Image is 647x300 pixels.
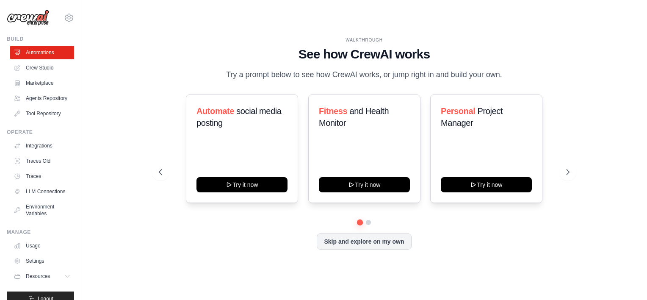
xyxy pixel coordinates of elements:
span: Fitness [319,106,347,116]
div: Build [7,36,74,42]
button: Resources [10,269,74,283]
div: WALKTHROUGH [159,37,570,43]
a: Usage [10,239,74,253]
a: Marketplace [10,76,74,90]
a: Automations [10,46,74,59]
a: Traces [10,169,74,183]
span: Personal [441,106,475,116]
a: Integrations [10,139,74,153]
a: Traces Old [10,154,74,168]
div: Manage [7,229,74,236]
button: Try it now [319,177,410,192]
a: Agents Repository [10,92,74,105]
a: Crew Studio [10,61,74,75]
button: Skip and explore on my own [317,233,411,250]
button: Try it now [441,177,532,192]
span: Automate [196,106,234,116]
p: Try a prompt below to see how CrewAI works, or jump right in and build your own. [222,69,506,81]
div: Operate [7,129,74,136]
h1: See how CrewAI works [159,47,570,62]
button: Try it now [196,177,288,192]
span: Resources [26,273,50,280]
a: Environment Variables [10,200,74,220]
span: social media posting [196,106,282,128]
a: LLM Connections [10,185,74,198]
a: Settings [10,254,74,268]
span: and Health Monitor [319,106,389,128]
img: Logo [7,10,49,26]
a: Tool Repository [10,107,74,120]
